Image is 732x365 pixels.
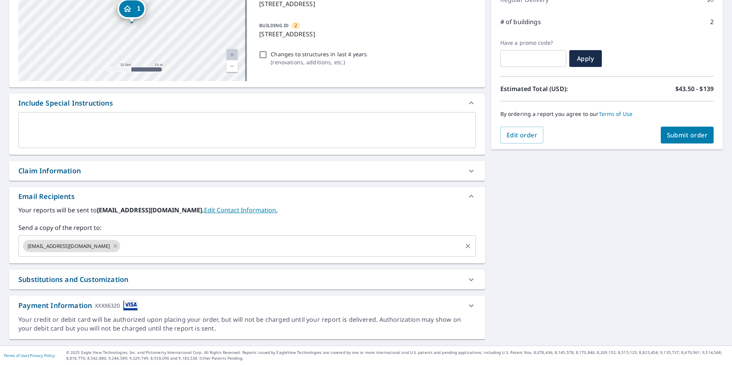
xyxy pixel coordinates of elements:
[97,206,204,214] b: [EMAIL_ADDRESS][DOMAIN_NAME].
[271,58,367,66] p: ( renovations, additions, etc. )
[500,127,544,143] button: Edit order
[18,191,75,202] div: Email Recipients
[18,98,113,108] div: Include Special Instructions
[30,353,55,358] a: Privacy Policy
[507,131,538,139] span: Edit order
[710,17,714,26] p: 2
[18,205,476,215] label: Your reports will be sent to
[18,300,138,311] div: Payment Information
[95,300,120,311] div: XXXX6320
[18,315,476,333] div: Your credit or debit card will be authorized upon placing your order, but will not be charged unt...
[675,84,714,93] p: $43.50 - $139
[123,300,138,311] img: cardImage
[462,241,473,251] button: Clear
[4,353,28,358] a: Terms of Use
[9,296,485,315] div: Payment InformationXXXX6320cardImage
[667,131,708,139] span: Submit order
[23,243,114,250] span: [EMAIL_ADDRESS][DOMAIN_NAME]
[9,161,485,181] div: Claim Information
[661,127,714,143] button: Submit order
[259,29,472,39] p: [STREET_ADDRESS]
[9,187,485,205] div: Email Recipients
[259,22,289,29] p: BUILDING ID
[226,60,238,72] a: Current Level 20, Zoom Out
[9,270,485,289] div: Substitutions and Customization
[500,39,566,46] label: Have a promo code?
[500,84,607,93] p: Estimated Total (USD):
[137,6,141,11] span: 1
[23,240,120,252] div: [EMAIL_ADDRESS][DOMAIN_NAME]
[500,111,714,117] p: By ordering a report you agree to our
[575,54,596,63] span: Apply
[226,49,238,60] a: Current Level 20, Zoom In Disabled
[294,22,297,29] span: 2
[569,50,602,67] button: Apply
[9,94,485,112] div: Include Special Instructions
[18,166,81,176] div: Claim Information
[599,110,633,117] a: Terms of Use
[18,274,128,285] div: Substitutions and Customization
[4,353,55,358] p: |
[271,50,367,58] p: Changes to structures in last 4 years
[204,206,278,214] a: EditContactInfo
[18,223,476,232] label: Send a copy of the report to:
[500,17,541,26] p: # of buildings
[66,350,728,361] p: © 2025 Eagle View Technologies, Inc. and Pictometry International Corp. All Rights Reserved. Repo...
